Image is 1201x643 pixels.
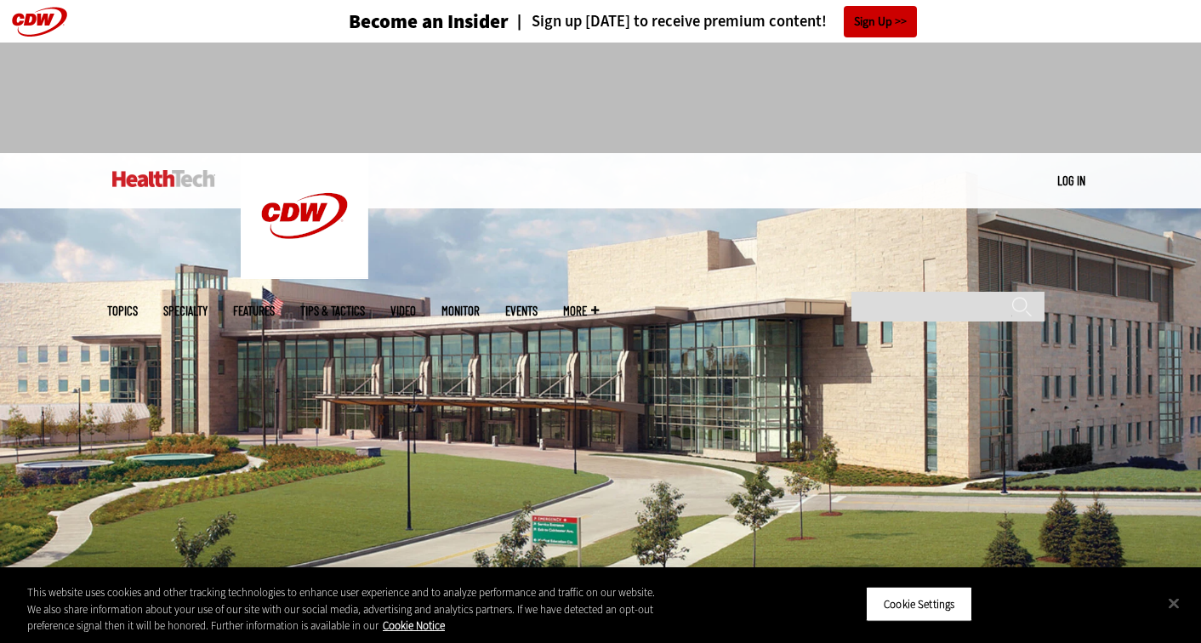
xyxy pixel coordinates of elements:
iframe: advertisement [291,60,910,136]
a: Video [390,304,416,317]
a: More information about your privacy [383,618,445,633]
a: CDW [241,265,368,283]
span: Topics [107,304,138,317]
a: Events [505,304,538,317]
a: Features [233,304,275,317]
a: Sign up [DATE] to receive premium content! [509,14,827,30]
img: Home [241,153,368,279]
span: Specialty [163,304,208,317]
span: More [563,304,599,317]
button: Close [1155,584,1192,622]
div: User menu [1057,172,1085,190]
a: Sign Up [844,6,917,37]
a: Log in [1057,173,1085,188]
div: This website uses cookies and other tracking technologies to enhance user experience and to analy... [27,584,661,634]
a: MonITor [441,304,480,317]
a: Tips & Tactics [300,304,365,317]
button: Cookie Settings [866,586,972,622]
h3: Become an Insider [349,12,509,31]
a: Become an Insider [285,12,509,31]
img: Home [112,170,215,187]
